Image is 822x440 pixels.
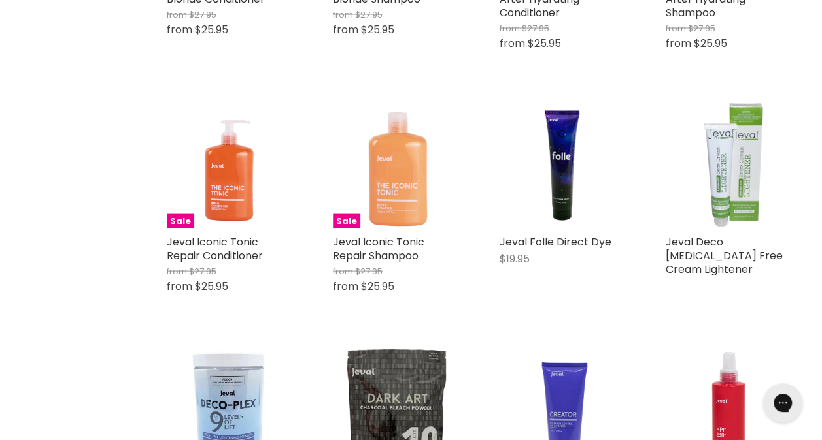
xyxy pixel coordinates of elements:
[333,22,358,37] span: from
[528,36,561,51] span: $25.95
[666,22,686,35] span: from
[361,279,394,294] span: $25.95
[694,36,727,51] span: $25.95
[500,22,520,35] span: from
[500,36,525,51] span: from
[333,234,424,263] a: Jeval Iconic Tonic Repair Shampoo
[167,279,192,294] span: from
[333,102,460,228] a: Jeval Iconic Tonic Repair ShampooSale
[195,279,228,294] span: $25.95
[189,265,216,277] span: $27.95
[500,251,530,266] span: $19.95
[167,265,187,277] span: from
[167,102,294,228] a: Jeval Iconic Tonic Repair ConditionerSale
[500,102,626,228] img: Jeval Folle Direct Dye
[757,379,809,427] iframe: Gorgias live chat messenger
[167,214,194,229] span: Sale
[189,8,216,21] span: $27.95
[333,8,353,21] span: from
[187,102,273,228] img: Jeval Iconic Tonic Repair Conditioner
[355,265,383,277] span: $27.95
[333,102,460,228] img: Jeval Iconic Tonic Repair Shampoo
[355,8,383,21] span: $27.95
[195,22,228,37] span: $25.95
[500,234,611,249] a: Jeval Folle Direct Dye
[361,22,394,37] span: $25.95
[666,36,691,51] span: from
[333,214,360,229] span: Sale
[167,22,192,37] span: from
[167,234,263,263] a: Jeval Iconic Tonic Repair Conditioner
[666,102,793,228] img: Jeval Deco Ammonia Free Cream Lightener
[167,8,187,21] span: from
[688,22,715,35] span: $27.95
[666,234,783,277] a: Jeval Deco [MEDICAL_DATA] Free Cream Lightener
[522,22,549,35] span: $27.95
[333,279,358,294] span: from
[333,265,353,277] span: from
